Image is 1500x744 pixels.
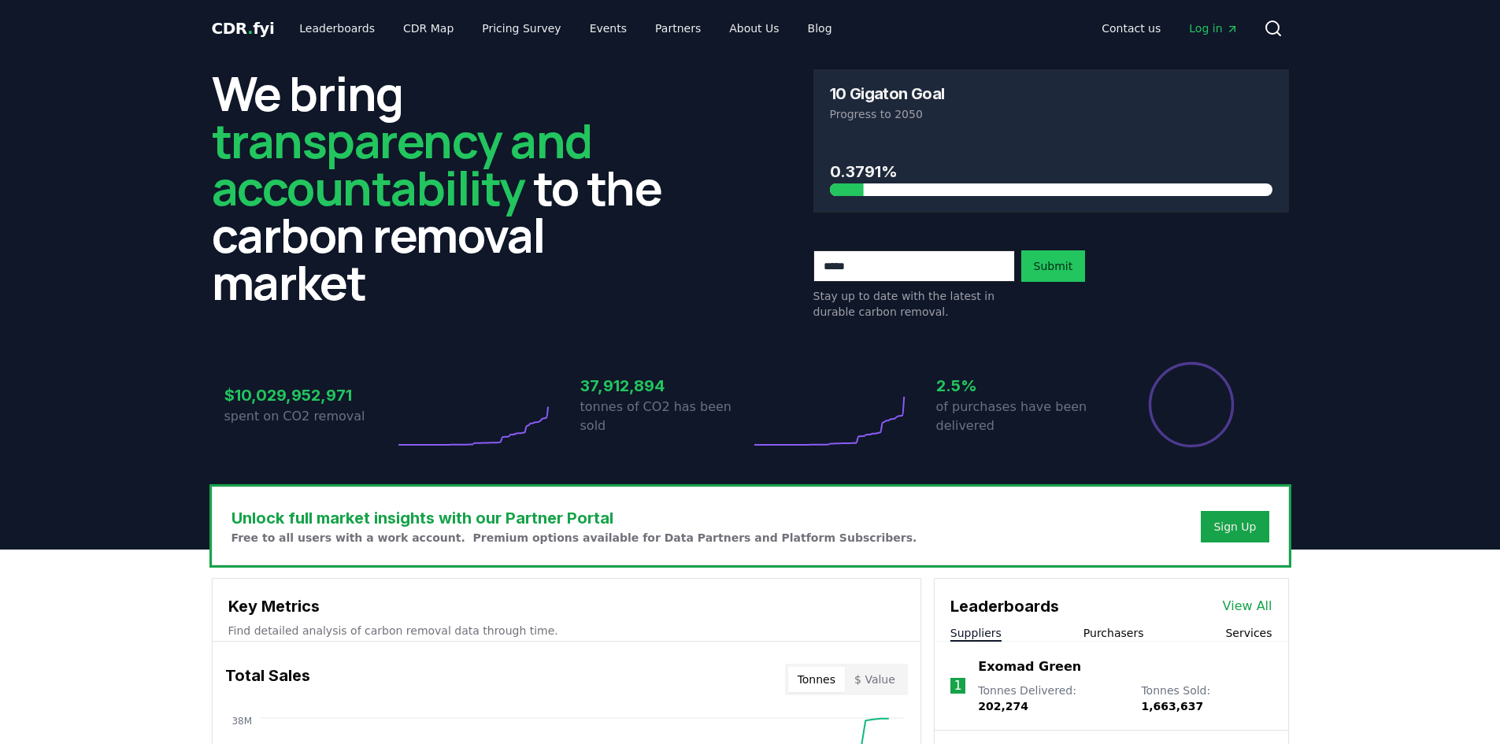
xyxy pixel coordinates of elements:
[228,594,905,618] h3: Key Metrics
[212,17,275,39] a: CDR.fyi
[224,383,394,407] h3: $10,029,952,971
[212,108,592,220] span: transparency and accountability
[287,14,844,43] nav: Main
[391,14,466,43] a: CDR Map
[580,374,750,398] h3: 37,912,894
[978,700,1028,713] span: 202,274
[225,664,310,695] h3: Total Sales
[978,657,1081,676] a: Exomad Green
[1083,625,1144,641] button: Purchasers
[231,716,252,727] tspan: 38M
[950,625,1002,641] button: Suppliers
[717,14,791,43] a: About Us
[643,14,713,43] a: Partners
[1021,250,1086,282] button: Submit
[1141,683,1272,714] p: Tonnes Sold :
[247,19,253,38] span: .
[1147,361,1235,449] div: Percentage of sales delivered
[231,506,917,530] h3: Unlock full market insights with our Partner Portal
[788,667,845,692] button: Tonnes
[1176,14,1250,43] a: Log in
[1141,700,1203,713] span: 1,663,637
[1213,519,1256,535] a: Sign Up
[1089,14,1250,43] nav: Main
[830,106,1272,122] p: Progress to 2050
[813,288,1015,320] p: Stay up to date with the latest in durable carbon removal.
[1189,20,1238,36] span: Log in
[830,86,945,102] h3: 10 Gigaton Goal
[212,19,275,38] span: CDR fyi
[950,594,1059,618] h3: Leaderboards
[580,398,750,435] p: tonnes of CO2 has been sold
[577,14,639,43] a: Events
[224,407,394,426] p: spent on CO2 removal
[795,14,845,43] a: Blog
[228,623,905,639] p: Find detailed analysis of carbon removal data through time.
[212,69,687,305] h2: We bring to the carbon removal market
[1225,625,1272,641] button: Services
[1201,511,1269,542] button: Sign Up
[936,374,1106,398] h3: 2.5%
[978,683,1125,714] p: Tonnes Delivered :
[469,14,573,43] a: Pricing Survey
[287,14,387,43] a: Leaderboards
[1089,14,1173,43] a: Contact us
[954,676,961,695] p: 1
[845,667,905,692] button: $ Value
[1223,597,1272,616] a: View All
[830,160,1272,183] h3: 0.3791%
[231,530,917,546] p: Free to all users with a work account. Premium options available for Data Partners and Platform S...
[936,398,1106,435] p: of purchases have been delivered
